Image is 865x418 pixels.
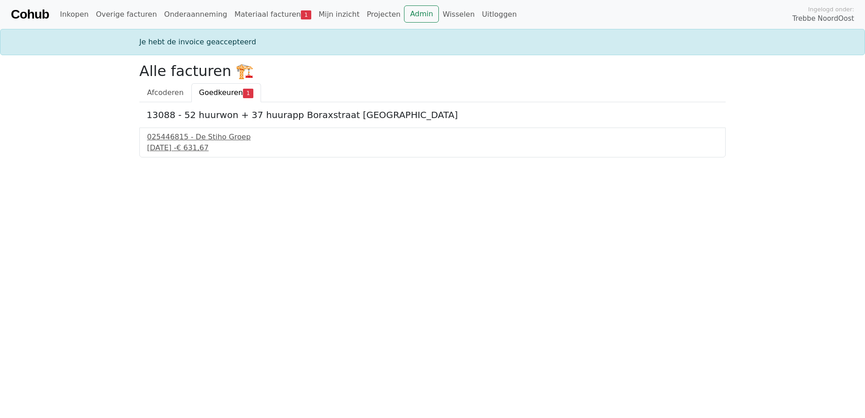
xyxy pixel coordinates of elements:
span: 1 [301,10,311,19]
span: € 631,67 [176,143,209,152]
a: Overige facturen [92,5,161,24]
a: Materiaal facturen1 [231,5,315,24]
a: Wisselen [439,5,478,24]
h5: 13088 - 52 huurwon + 37 huurapp Boraxstraat [GEOGRAPHIC_DATA] [147,109,718,120]
a: Inkopen [56,5,92,24]
span: Ingelogd onder: [808,5,854,14]
span: Afcoderen [147,88,184,97]
a: Afcoderen [139,83,191,102]
div: [DATE] - [147,142,718,153]
a: Cohub [11,4,49,25]
a: Admin [404,5,439,23]
a: Goedkeuren1 [191,83,261,102]
div: 025446815 - De Stiho Groep [147,132,718,142]
a: Projecten [363,5,404,24]
span: Goedkeuren [199,88,243,97]
h2: Alle facturen 🏗️ [139,62,726,80]
span: 1 [243,89,253,98]
a: Onderaanneming [161,5,231,24]
a: Uitloggen [478,5,520,24]
span: Trebbe NoordOost [793,14,854,24]
a: Mijn inzicht [315,5,363,24]
a: 025446815 - De Stiho Groep[DATE] -€ 631,67 [147,132,718,153]
div: Je hebt de invoice geaccepteerd [134,37,731,47]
